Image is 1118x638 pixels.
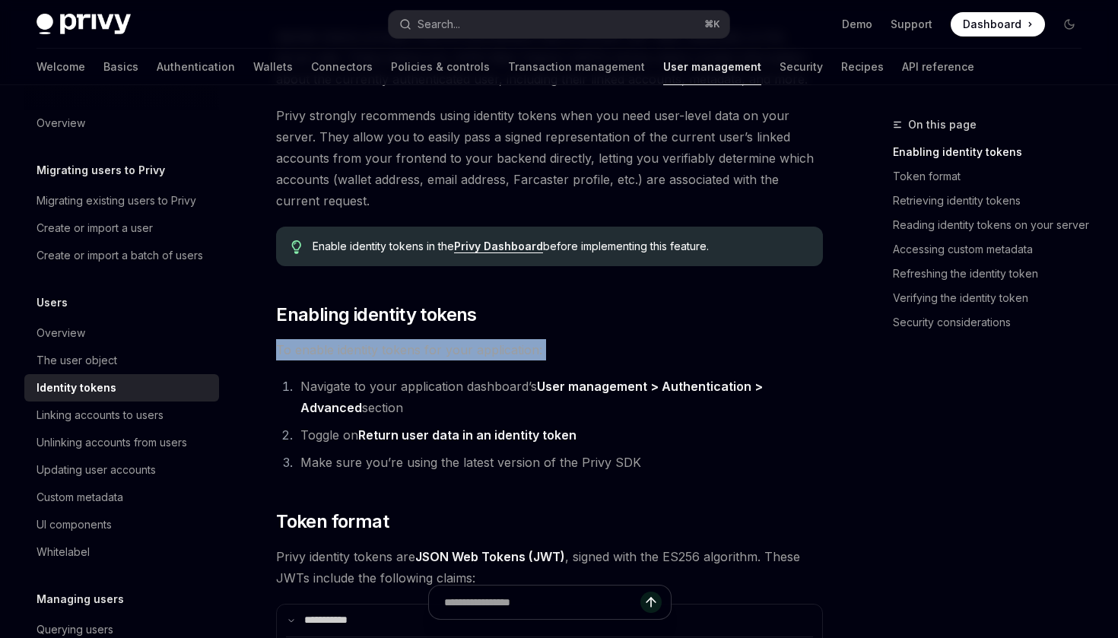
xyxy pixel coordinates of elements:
[454,240,543,253] a: Privy Dashboard
[24,319,219,347] a: Overview
[891,17,932,32] a: Support
[37,543,90,561] div: Whitelabel
[37,488,123,506] div: Custom metadata
[418,15,460,33] div: Search...
[24,214,219,242] a: Create or import a user
[24,538,219,566] a: Whitelabel
[24,347,219,374] a: The user object
[37,461,156,479] div: Updating user accounts
[37,516,112,534] div: UI components
[893,237,1094,262] a: Accessing custom metadata
[24,456,219,484] a: Updating user accounts
[37,324,85,342] div: Overview
[157,49,235,85] a: Authentication
[963,17,1021,32] span: Dashboard
[893,262,1094,286] a: Refreshing the identity token
[24,429,219,456] a: Unlinking accounts from users
[704,18,720,30] span: ⌘ K
[24,110,219,137] a: Overview
[391,49,490,85] a: Policies & controls
[841,49,884,85] a: Recipes
[24,242,219,269] a: Create or import a batch of users
[902,49,974,85] a: API reference
[951,12,1045,37] a: Dashboard
[893,213,1094,237] a: Reading identity tokens on your server
[311,49,373,85] a: Connectors
[842,17,872,32] a: Demo
[24,187,219,214] a: Migrating existing users to Privy
[37,433,187,452] div: Unlinking accounts from users
[37,590,124,608] h5: Managing users
[37,114,85,132] div: Overview
[37,14,131,35] img: dark logo
[276,509,389,534] span: Token format
[103,49,138,85] a: Basics
[893,310,1094,335] a: Security considerations
[296,424,823,446] li: Toggle on
[908,116,977,134] span: On this page
[663,49,761,85] a: User management
[24,484,219,511] a: Custom metadata
[37,379,116,397] div: Identity tokens
[276,105,823,211] span: Privy strongly recommends using identity tokens when you need user-level data on your server. The...
[24,511,219,538] a: UI components
[276,339,823,360] span: To enable identity tokens for your application:
[296,452,823,473] li: Make sure you’re using the latest version of the Privy SDK
[1057,12,1081,37] button: Toggle dark mode
[37,219,153,237] div: Create or import a user
[780,49,823,85] a: Security
[37,351,117,370] div: The user object
[291,240,302,254] svg: Tip
[640,592,662,613] button: Send message
[24,374,219,402] a: Identity tokens
[296,376,823,418] li: Navigate to your application dashboard’s section
[37,192,196,210] div: Migrating existing users to Privy
[37,161,165,179] h5: Migrating users to Privy
[893,286,1094,310] a: Verifying the identity token
[37,246,203,265] div: Create or import a batch of users
[276,546,823,589] span: Privy identity tokens are , signed with the ES256 algorithm. These JWTs include the following cla...
[508,49,645,85] a: Transaction management
[358,427,576,443] strong: Return user data in an identity token
[37,406,164,424] div: Linking accounts to users
[24,402,219,429] a: Linking accounts to users
[253,49,293,85] a: Wallets
[893,189,1094,213] a: Retrieving identity tokens
[893,164,1094,189] a: Token format
[37,294,68,312] h5: Users
[389,11,729,38] button: Search...⌘K
[276,303,477,327] span: Enabling identity tokens
[415,549,565,565] a: JSON Web Tokens (JWT)
[893,140,1094,164] a: Enabling identity tokens
[313,239,808,254] span: Enable identity tokens in the before implementing this feature.
[37,49,85,85] a: Welcome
